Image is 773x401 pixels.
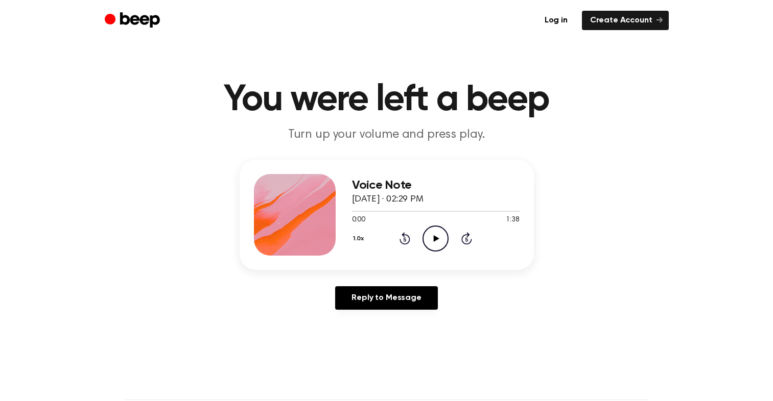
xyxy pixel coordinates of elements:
[352,230,368,247] button: 1.0x
[335,286,437,310] a: Reply to Message
[582,11,669,30] a: Create Account
[352,195,424,204] span: [DATE] · 02:29 PM
[125,82,648,118] h1: You were left a beep
[105,11,162,31] a: Beep
[352,215,365,225] span: 0:00
[352,179,520,192] h3: Voice Note
[506,215,519,225] span: 1:38
[191,127,583,143] p: Turn up your volume and press play.
[536,11,576,30] a: Log in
